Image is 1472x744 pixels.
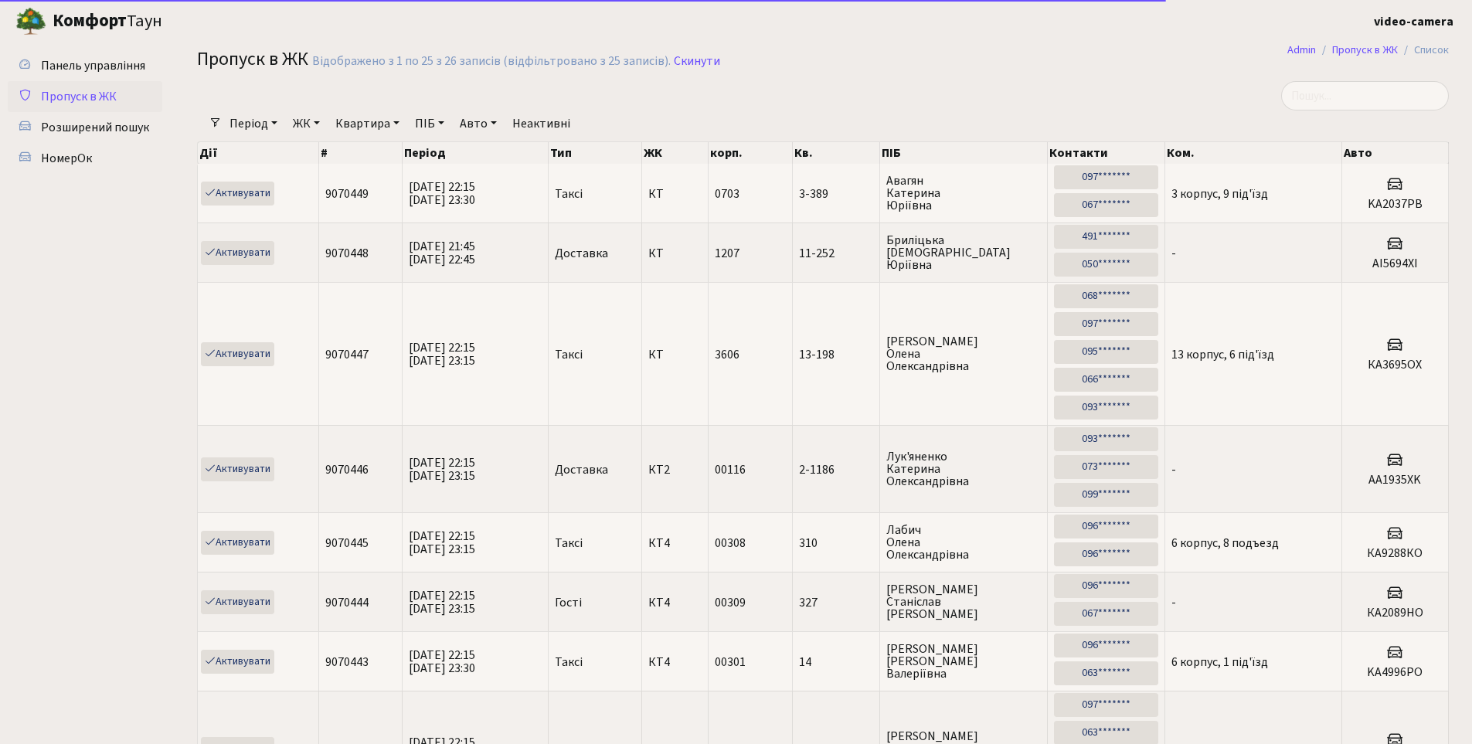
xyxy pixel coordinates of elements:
[642,142,708,164] th: ЖК
[223,110,284,137] a: Період
[8,112,162,143] a: Розширений пошук
[325,461,369,478] span: 9070446
[1171,654,1268,671] span: 6 корпус, 1 під'їзд
[198,142,319,164] th: Дії
[325,245,369,262] span: 9070448
[1171,346,1274,363] span: 13 корпус, 6 під'їзд
[1171,594,1176,611] span: -
[201,457,274,481] a: Активувати
[648,348,701,361] span: КТ
[1171,185,1268,202] span: 3 корпус, 9 під'їзд
[1348,358,1442,372] h5: КА3695ОХ
[8,81,162,112] a: Пропуск в ЖК
[1264,34,1472,66] nav: breadcrumb
[799,188,874,200] span: 3-389
[287,110,326,137] a: ЖК
[715,594,746,611] span: 00309
[53,8,127,33] b: Комфорт
[1281,81,1449,110] input: Пошук...
[325,346,369,363] span: 9070447
[8,50,162,81] a: Панель управління
[409,587,475,617] span: [DATE] 22:15 [DATE] 23:15
[1374,12,1453,31] a: video-camera
[1342,142,1449,164] th: Авто
[8,143,162,174] a: НомерОк
[409,454,475,484] span: [DATE] 22:15 [DATE] 23:15
[799,537,874,549] span: 310
[799,348,874,361] span: 13-198
[715,654,746,671] span: 00301
[325,594,369,611] span: 9070444
[886,643,1041,680] span: [PERSON_NAME] [PERSON_NAME] Валеріївна
[1348,256,1442,271] h5: АІ5694ХІ
[799,596,874,609] span: 327
[1171,535,1279,552] span: 6 корпус, 8 подъезд
[799,656,874,668] span: 14
[506,110,576,137] a: Неактивні
[201,650,274,674] a: Активувати
[319,142,402,164] th: #
[648,188,701,200] span: КТ
[325,654,369,671] span: 9070443
[1287,42,1316,58] a: Admin
[409,647,475,677] span: [DATE] 22:15 [DATE] 23:30
[886,450,1041,488] span: Лук'яненко Катерина Олександрівна
[555,188,583,200] span: Таксі
[674,54,720,69] a: Скинути
[709,142,793,164] th: корп.
[409,238,475,268] span: [DATE] 21:45 [DATE] 22:45
[715,535,746,552] span: 00308
[1348,546,1442,561] h5: КА9288КО
[201,241,274,265] a: Активувати
[1171,245,1176,262] span: -
[454,110,503,137] a: Авто
[312,54,671,69] div: Відображено з 1 по 25 з 26 записів (відфільтровано з 25 записів).
[555,247,608,260] span: Доставка
[1348,473,1442,488] h5: AA1935XK
[648,247,701,260] span: КТ
[555,656,583,668] span: Таксі
[1374,13,1453,30] b: video-camera
[41,57,145,74] span: Панель управління
[1348,665,1442,680] h5: KA4996PO
[41,150,92,167] span: НомерОк
[409,110,450,137] a: ПІБ
[715,185,739,202] span: 0703
[409,178,475,209] span: [DATE] 22:15 [DATE] 23:30
[201,342,274,366] a: Активувати
[1348,606,1442,620] h5: КА2089НО
[886,234,1041,271] span: Бриліцька [DEMOGRAPHIC_DATA] Юріївна
[201,590,274,614] a: Активувати
[15,6,46,37] img: logo.png
[1048,142,1165,164] th: Контакти
[1171,461,1176,478] span: -
[329,110,406,137] a: Квартира
[549,142,643,164] th: Тип
[555,596,582,609] span: Гості
[648,656,701,668] span: КТ4
[197,46,308,73] span: Пропуск в ЖК
[715,245,739,262] span: 1207
[193,8,232,34] button: Переключити навігацію
[1165,142,1341,164] th: Ком.
[201,182,274,206] a: Активувати
[53,8,162,35] span: Таун
[886,583,1041,620] span: [PERSON_NAME] Станіслав [PERSON_NAME]
[325,535,369,552] span: 9070445
[1332,42,1398,58] a: Пропуск в ЖК
[799,247,874,260] span: 11-252
[715,346,739,363] span: 3606
[403,142,549,164] th: Період
[886,335,1041,372] span: [PERSON_NAME] Олена Олександрівна
[648,537,701,549] span: КТ4
[648,464,701,476] span: КТ2
[799,464,874,476] span: 2-1186
[409,528,475,558] span: [DATE] 22:15 [DATE] 23:15
[41,119,149,136] span: Розширений пошук
[555,348,583,361] span: Таксі
[1348,197,1442,212] h5: KA2037РВ
[41,88,117,105] span: Пропуск в ЖК
[325,185,369,202] span: 9070449
[880,142,1048,164] th: ПІБ
[555,464,608,476] span: Доставка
